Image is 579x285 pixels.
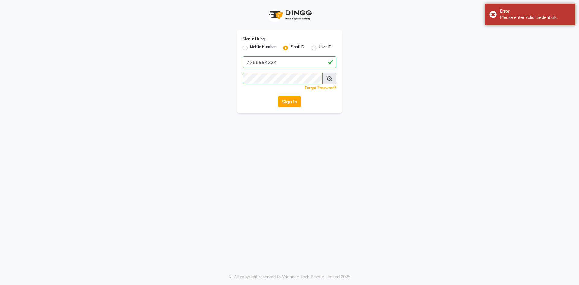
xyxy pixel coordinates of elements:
a: Forgot Password? [305,86,336,90]
label: User ID [319,44,331,52]
input: Username [243,73,323,84]
button: Sign In [278,96,301,107]
label: Mobile Number [250,44,276,52]
input: Username [243,56,336,68]
div: Error [500,8,571,14]
label: Email ID [290,44,304,52]
label: Sign In Using: [243,36,266,42]
img: logo1.svg [265,6,314,24]
div: Please enter valid credentials. [500,14,571,21]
